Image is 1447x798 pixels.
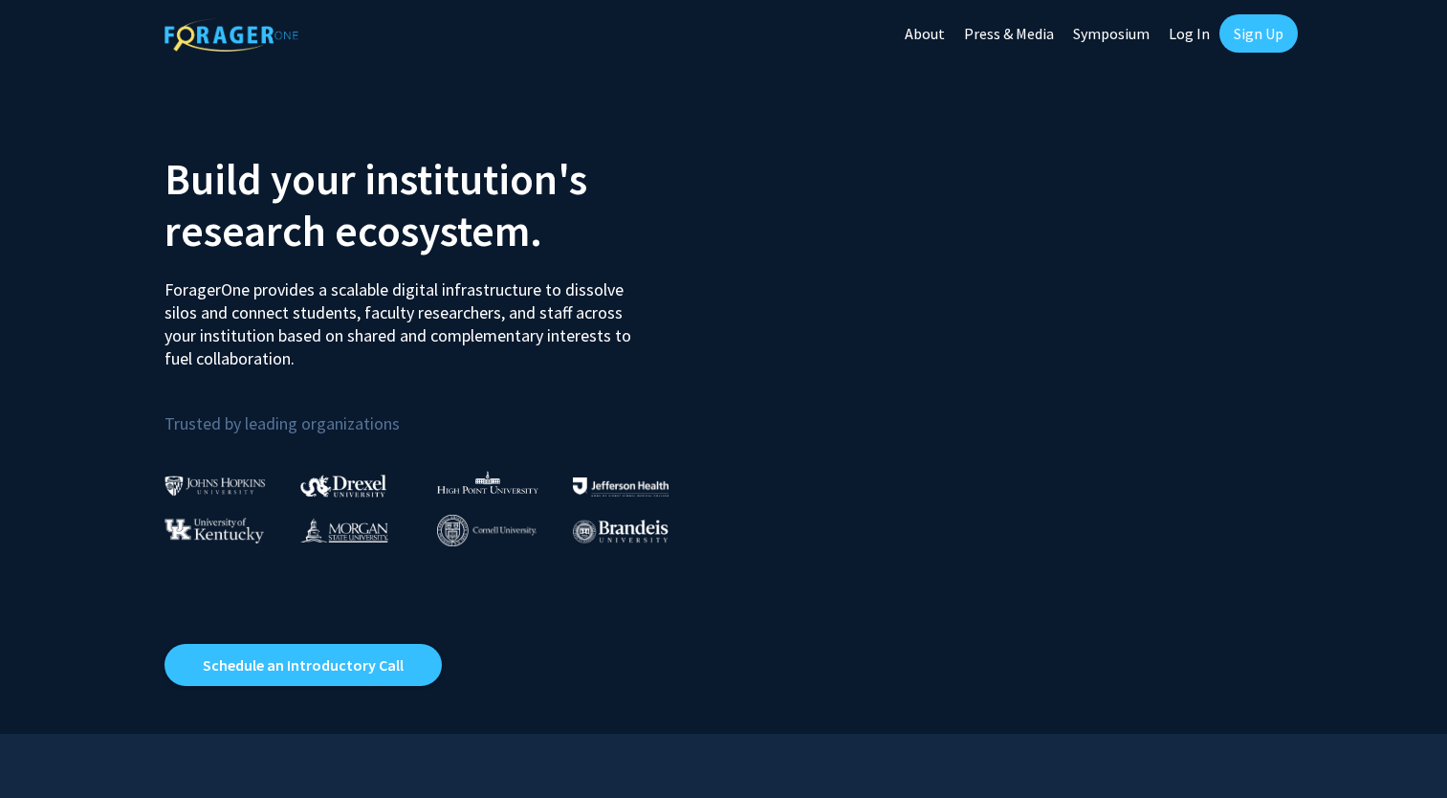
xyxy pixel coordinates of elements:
a: Sign Up [1219,14,1298,53]
img: Drexel University [300,475,386,497]
img: High Point University [437,471,538,494]
img: Morgan State University [300,518,388,543]
a: Opens in a new tab [164,644,442,686]
img: Johns Hopkins University [164,476,266,496]
h2: Build your institution's research ecosystem. [164,153,710,256]
img: Cornell University [437,515,537,546]
p: Trusted by leading organizations [164,386,710,438]
p: ForagerOne provides a scalable digital infrastructure to dissolve silos and connect students, fac... [164,264,645,370]
img: Thomas Jefferson University [573,477,669,496]
img: ForagerOne Logo [164,18,298,52]
img: Brandeis University [573,520,669,543]
img: University of Kentucky [164,518,264,543]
